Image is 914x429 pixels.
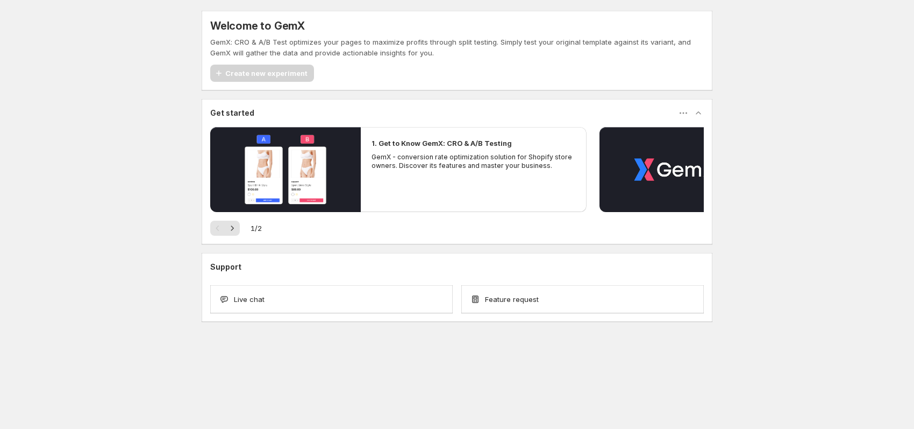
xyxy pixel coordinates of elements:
h3: Get started [210,108,254,118]
span: Live chat [234,294,265,305]
h3: Support [210,262,241,272]
p: GemX - conversion rate optimization solution for Shopify store owners. Discover its features and ... [372,153,576,170]
h2: 1. Get to Know GemX: CRO & A/B Testing [372,138,512,149]
span: 1 / 2 [251,223,262,234]
p: GemX: CRO & A/B Test optimizes your pages to maximize profits through split testing. Simply test ... [210,37,704,58]
span: Feature request [485,294,539,305]
h5: Welcome to GemX [210,19,305,32]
